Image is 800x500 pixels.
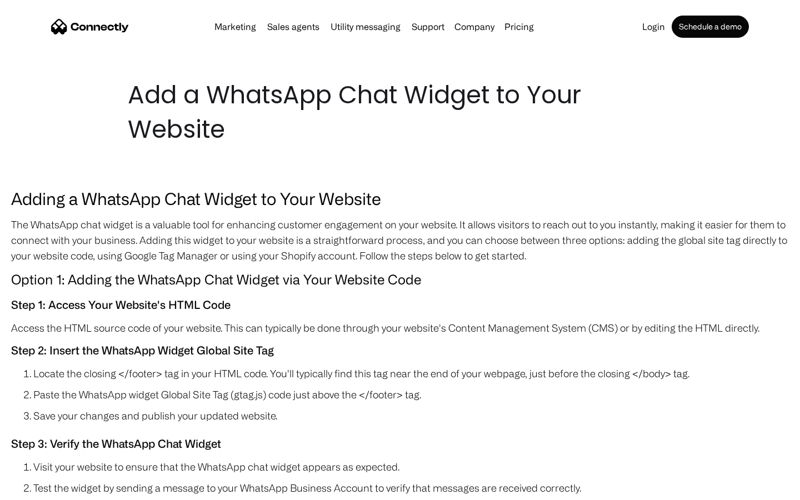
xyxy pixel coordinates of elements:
[11,341,789,360] h5: Step 2: Insert the WhatsApp Widget Global Site Tag
[33,408,789,423] li: Save your changes and publish your updated website.
[33,387,789,402] li: Paste the WhatsApp widget Global Site Tag (gtag.js) code just above the </footer> tag.
[263,22,324,31] a: Sales agents
[500,22,538,31] a: Pricing
[638,22,669,31] a: Login
[11,186,789,211] h3: Adding a WhatsApp Chat Widget to Your Website
[672,16,749,38] a: Schedule a demo
[33,459,789,474] li: Visit your website to ensure that the WhatsApp chat widget appears as expected.
[210,22,261,31] a: Marketing
[33,480,789,496] li: Test the widget by sending a message to your WhatsApp Business Account to verify that messages ar...
[11,217,789,263] p: The WhatsApp chat widget is a valuable tool for enhancing customer engagement on your website. It...
[407,22,449,31] a: Support
[454,19,494,34] div: Company
[11,434,789,453] h5: Step 3: Verify the WhatsApp Chat Widget
[128,78,672,147] h1: Add a WhatsApp Chat Widget to Your Website
[11,296,789,314] h5: Step 1: Access Your Website's HTML Code
[22,481,67,496] ul: Language list
[33,366,789,381] li: Locate the closing </footer> tag in your HTML code. You'll typically find this tag near the end o...
[326,22,405,31] a: Utility messaging
[11,269,789,290] h4: Option 1: Adding the WhatsApp Chat Widget via Your Website Code
[11,481,67,496] aside: Language selected: English
[11,320,789,336] p: Access the HTML source code of your website. This can typically be done through your website's Co...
